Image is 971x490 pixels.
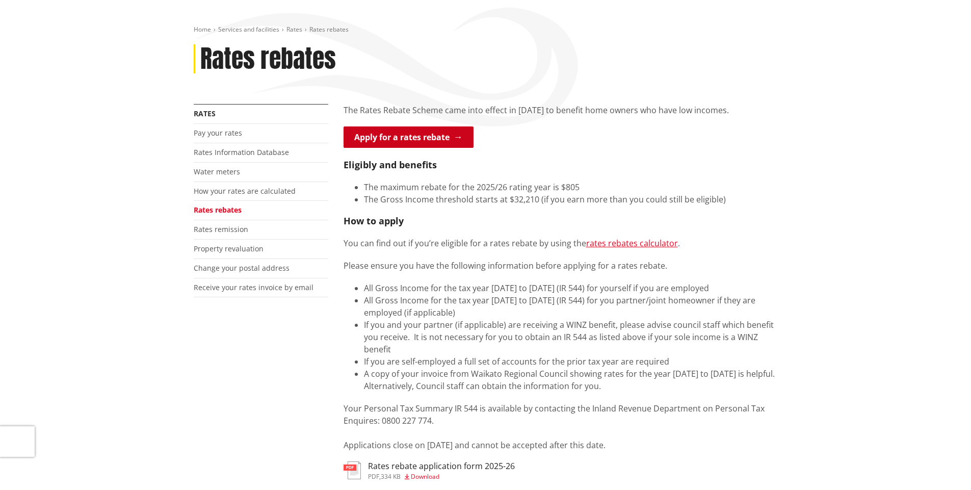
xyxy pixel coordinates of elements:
li: All Gross Income for the tax year [DATE] to [DATE] (IR 544) for yourself if you are employed [364,282,778,294]
a: Apply for a rates rebate [344,126,474,148]
a: Change your postal address [194,263,290,273]
a: Receive your rates invoice by email [194,282,313,292]
a: Pay your rates [194,128,242,138]
li: A copy of your invoice from Waikato Regional Council showing rates for the year [DATE] to [DATE] ... [364,368,778,392]
p: Please ensure you have the following information before applying for a rates rebate. [344,260,778,272]
iframe: Messenger Launcher [924,447,961,484]
a: Property revaluation [194,244,264,253]
a: Rates rebates [194,205,242,215]
a: rates rebates calculator [586,238,678,249]
span: Rates rebates [309,25,349,34]
li: All Gross Income for the tax year [DATE] to [DATE] (IR 544) for you partner/joint homeowner if th... [364,294,778,319]
img: document-pdf.svg [344,461,361,479]
span: Download [411,472,439,481]
a: Water meters [194,167,240,176]
div: , [368,474,515,480]
a: Rates Information Database [194,147,289,157]
span: 334 KB [381,472,401,481]
li: The Gross Income threshold starts at $32,210 (if you earn more than you could still be eligible) [364,193,778,205]
p: You can find out if you’re eligible for a rates rebate by using the . [344,237,778,249]
a: Home [194,25,211,34]
a: Rates rebate application form 2025-26 pdf,334 KB Download [344,461,515,480]
a: How your rates are calculated [194,186,296,196]
a: Rates [286,25,302,34]
p: The Rates Rebate Scheme came into effect in [DATE] to benefit home owners who have low incomes. [344,104,778,116]
strong: How to apply [344,215,404,227]
li: The maximum rebate for the 2025/26 rating year is $805 [364,181,778,193]
a: Rates remission [194,224,248,234]
strong: Eligibly and benefits [344,159,437,171]
p: Your Personal Tax Summary IR 544 is available by contacting the Inland Revenue Department on Pers... [344,402,778,451]
span: pdf [368,472,379,481]
a: Services and facilities [218,25,279,34]
li: If you are self-employed a full set of accounts for the prior tax year are required [364,355,778,368]
h1: Rates rebates [200,44,336,74]
h3: Rates rebate application form 2025-26 [368,461,515,471]
li: If you and your partner (if applicable) are receiving a WINZ benefit, please advise council staff... [364,319,778,355]
a: Rates [194,109,216,118]
nav: breadcrumb [194,25,778,34]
